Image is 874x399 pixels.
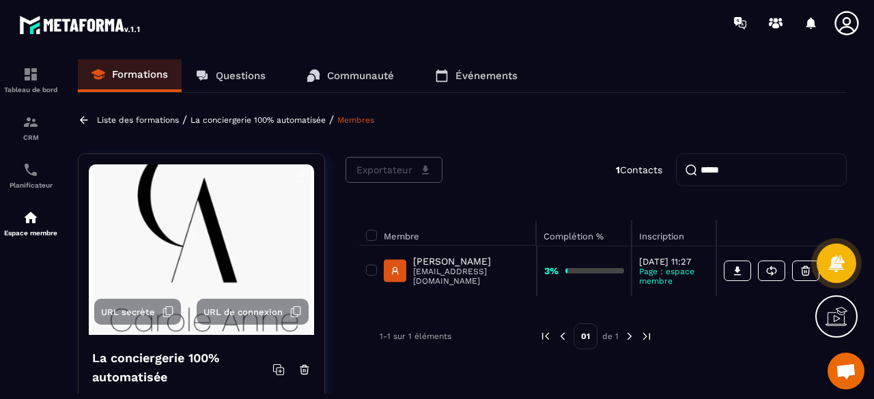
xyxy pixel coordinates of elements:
[191,115,326,125] a: La conciergerie 100% automatisée
[616,164,620,175] strong: 1
[23,209,39,226] img: automations
[197,299,309,325] button: URL de connexion
[3,134,58,141] p: CRM
[413,267,529,286] p: [EMAIL_ADDRESS][DOMAIN_NAME]
[380,331,451,341] p: 1-1 sur 1 éléments
[639,256,709,267] p: [DATE] 11:27
[640,330,653,342] img: next
[112,68,168,80] p: Formations
[3,104,58,151] a: formationformationCRM
[623,330,636,342] img: next
[359,220,537,246] th: Membre
[23,114,39,130] img: formation
[329,113,334,126] span: /
[574,323,597,349] p: 01
[616,164,662,175] p: Contacts
[92,349,272,387] h4: La conciergerie 100% automatisée
[23,66,39,83] img: formation
[537,220,632,246] th: Complétion %
[3,151,58,199] a: schedulerschedulerPlanificateur
[3,199,58,247] a: automationsautomationsEspace membre
[556,330,569,342] img: prev
[632,220,716,246] th: Inscription
[337,115,374,125] a: Membres
[216,70,266,82] p: Questions
[3,181,58,189] p: Planificateur
[293,59,408,92] a: Communauté
[327,70,394,82] p: Communauté
[3,56,58,104] a: formationformationTableau de bord
[203,307,283,317] span: URL de connexion
[455,70,518,82] p: Événements
[101,307,155,317] span: URL secrète
[23,162,39,178] img: scheduler
[97,115,179,125] a: Liste des formations
[384,256,529,286] a: [PERSON_NAME][EMAIL_ADDRESS][DOMAIN_NAME]
[182,59,279,92] a: Questions
[89,164,314,335] img: background
[3,86,58,93] p: Tableau de bord
[602,331,619,342] p: de 1
[3,229,58,237] p: Espace membre
[828,353,864,389] div: Ouvrir le chat
[544,265,559,276] strong: 3%
[413,256,529,267] p: [PERSON_NAME]
[539,330,552,342] img: prev
[421,59,531,92] a: Événements
[78,59,182,92] a: Formations
[19,12,142,37] img: logo
[182,113,187,126] span: /
[639,267,709,286] p: Page : espace membre
[94,299,181,325] button: URL secrète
